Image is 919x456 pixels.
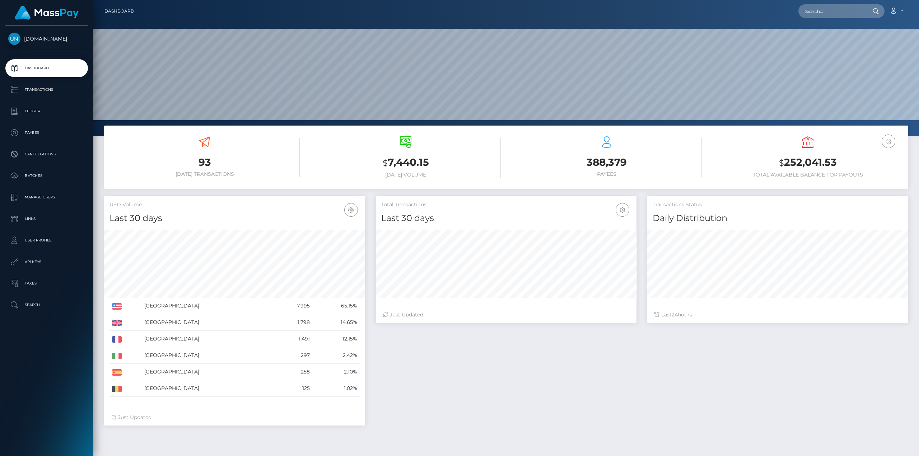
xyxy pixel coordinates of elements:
[142,331,273,347] td: [GEOGRAPHIC_DATA]
[8,33,20,45] img: Unlockt.me
[112,369,122,376] img: ES.png
[8,127,85,138] p: Payees
[112,320,122,326] img: GB.png
[713,172,903,178] h6: Total Available Balance for Payouts
[5,274,88,292] a: Taxes
[142,364,273,380] td: [GEOGRAPHIC_DATA]
[312,380,359,397] td: 1.02%
[8,170,85,181] p: Batches
[5,167,88,185] a: Batches
[312,314,359,331] td: 14.65%
[8,192,85,203] p: Manage Users
[273,298,313,314] td: 7,995
[142,314,273,331] td: [GEOGRAPHIC_DATA]
[112,303,122,310] img: US.png
[142,347,273,364] td: [GEOGRAPHIC_DATA]
[381,212,631,225] h4: Last 30 days
[5,81,88,99] a: Transactions
[5,231,88,249] a: User Profile
[109,201,360,208] h5: USD Volume
[273,314,313,331] td: 1,798
[5,124,88,142] a: Payees
[653,201,903,208] h5: Transactions Status
[8,106,85,117] p: Ledger
[111,414,358,421] div: Just Updated
[104,4,134,19] a: Dashboard
[5,210,88,228] a: Links
[8,257,85,267] p: API Keys
[273,331,313,347] td: 1,491
[713,155,903,170] h3: 252,041.53
[142,298,273,314] td: [GEOGRAPHIC_DATA]
[312,364,359,380] td: 2.10%
[15,6,79,20] img: MassPay Logo
[8,235,85,246] p: User Profile
[5,296,88,314] a: Search
[8,300,85,310] p: Search
[381,201,631,208] h5: Total Transactions
[311,155,501,170] h3: 7,440.15
[779,158,784,168] small: $
[8,63,85,74] p: Dashboard
[8,213,85,224] p: Links
[112,353,122,359] img: IT.png
[5,145,88,163] a: Cancellations
[109,171,300,177] h6: [DATE] Transactions
[8,149,85,160] p: Cancellations
[312,331,359,347] td: 12.15%
[273,347,313,364] td: 297
[5,188,88,206] a: Manage Users
[112,336,122,343] img: FR.png
[654,311,901,319] div: Last hours
[383,158,388,168] small: $
[312,298,359,314] td: 65.15%
[142,380,273,397] td: [GEOGRAPHIC_DATA]
[312,347,359,364] td: 2.42%
[5,36,88,42] span: [DOMAIN_NAME]
[512,155,702,169] h3: 388,379
[672,311,678,318] span: 24
[5,59,88,77] a: Dashboard
[273,380,313,397] td: 125
[8,278,85,289] p: Taxes
[311,172,501,178] h6: [DATE] Volume
[273,364,313,380] td: 258
[383,311,630,319] div: Just Updated
[8,84,85,95] p: Transactions
[5,253,88,271] a: API Keys
[109,212,360,225] h4: Last 30 days
[653,212,903,225] h4: Daily Distribution
[512,171,702,177] h6: Payees
[112,386,122,392] img: BE.png
[798,4,866,18] input: Search...
[109,155,300,169] h3: 93
[5,102,88,120] a: Ledger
